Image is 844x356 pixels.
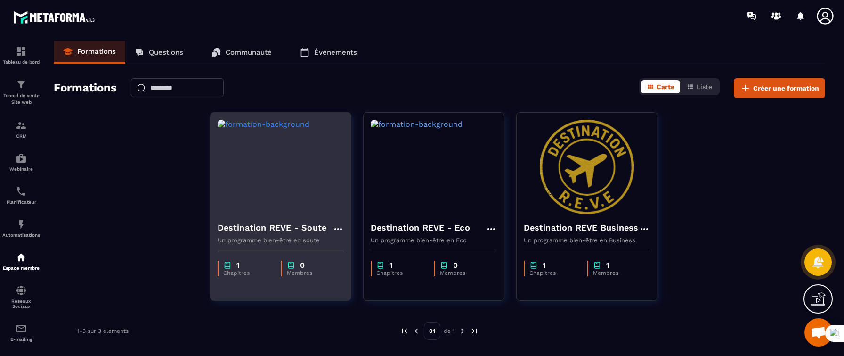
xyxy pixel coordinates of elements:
a: formation-backgroundDestination REVE BusinessUn programme bien-être en Businesschapter1Chapitresc... [516,112,669,313]
p: 1 [390,261,393,270]
h4: Destination REVE Business [524,221,639,234]
a: Événements [291,41,366,64]
img: next [470,327,479,335]
img: formation-background [218,120,344,214]
a: Questions [125,41,193,64]
img: chapter [287,261,295,270]
p: Automatisations [2,232,40,238]
img: automations [16,252,27,263]
a: schedulerschedulerPlanificateur [2,179,40,212]
p: Webinaire [2,166,40,172]
img: formation [16,120,27,131]
h2: Formations [54,78,117,98]
p: Un programme bien-être en soute [218,237,344,244]
a: automationsautomationsEspace membre [2,245,40,278]
p: 01 [424,322,440,340]
p: Tableau de bord [2,59,40,65]
a: Formations [54,41,125,64]
span: Carte [657,83,674,91]
img: logo [13,8,98,26]
p: Membres [440,270,487,276]
img: next [458,327,467,335]
a: formationformationTableau de bord [2,39,40,72]
img: formation-background [371,120,497,214]
a: formation-backgroundDestination REVE - SouteUn programme bien-être en soutechapter1Chapitreschapt... [210,112,363,313]
a: formationformationTunnel de vente Site web [2,72,40,113]
img: formation [16,46,27,57]
p: Événements [314,48,357,57]
img: prev [400,327,409,335]
a: automationsautomationsWebinaire [2,146,40,179]
p: Espace membre [2,265,40,271]
img: prev [412,327,421,335]
p: Un programme bien-être en Eco [371,237,497,244]
a: automationsautomationsAutomatisations [2,212,40,245]
button: Liste [681,80,718,93]
p: Chapitres [223,270,272,276]
p: 0 [453,261,458,270]
p: Communauté [226,48,272,57]
img: formation-background [524,120,650,214]
img: scheduler [16,186,27,197]
p: CRM [2,133,40,139]
p: Planificateur [2,199,40,205]
p: 1-3 sur 3 éléments [77,328,129,334]
button: Créer une formation [734,78,825,98]
p: Membres [593,270,641,276]
p: Réseaux Sociaux [2,298,40,309]
a: emailemailE-mailing [2,316,40,349]
h4: Destination REVE - Eco [371,221,470,234]
div: Mở cuộc trò chuyện [804,318,833,347]
img: chapter [440,261,448,270]
img: chapter [223,261,232,270]
p: Un programme bien-être en Business [524,237,650,244]
p: E-mailing [2,337,40,342]
img: formation [16,79,27,90]
p: 1 [236,261,240,270]
img: automations [16,219,27,230]
a: formation-backgroundDestination REVE - EcoUn programme bien-être en Ecochapter1Chapitreschapter0M... [363,112,516,313]
p: Chapitres [529,270,578,276]
img: email [16,323,27,334]
button: Carte [641,80,680,93]
p: Chapitres [376,270,425,276]
p: Membres [287,270,334,276]
span: Liste [697,83,712,91]
img: automations [16,153,27,164]
a: formationformationCRM [2,113,40,146]
span: Créer une formation [753,83,819,93]
p: 1 [543,261,546,270]
p: de 1 [444,327,455,335]
p: Questions [149,48,183,57]
p: Tunnel de vente Site web [2,92,40,106]
a: social-networksocial-networkRéseaux Sociaux [2,278,40,316]
img: chapter [593,261,601,270]
p: 0 [300,261,305,270]
img: chapter [376,261,385,270]
img: chapter [529,261,538,270]
a: Communauté [202,41,281,64]
p: 1 [606,261,609,270]
p: Formations [77,47,116,56]
img: social-network [16,285,27,296]
h4: Destination REVE - Soute [218,221,327,234]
